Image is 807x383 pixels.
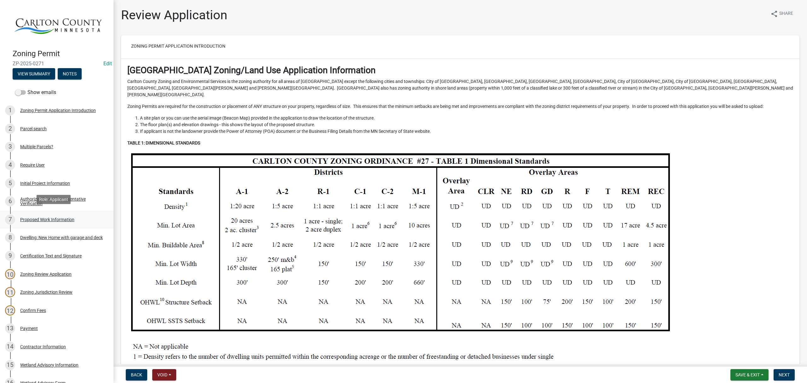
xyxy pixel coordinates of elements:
[131,372,142,377] span: Back
[13,7,103,43] img: Carlton County, Minnesota
[103,61,112,67] a: Edit
[140,128,793,135] li: If applicant is not the landowner provide the Power of Attorney (POA) document or the Business Fi...
[20,235,103,240] div: Dwelling: New Home with garage and deck
[20,127,47,131] div: Parcel search
[5,269,15,279] div: 10
[20,290,73,294] div: Zoning Jurisdiction Review
[5,305,15,315] div: 12
[13,72,55,77] wm-modal-confirm: Summary
[5,124,15,134] div: 2
[126,40,230,52] button: Zoning Permit Application Introduction
[770,10,778,18] i: share
[20,345,66,349] div: Contractor Information
[730,369,769,380] button: Save & Exit
[5,178,15,188] div: 5
[20,144,53,149] div: Multiple Parcels?
[20,108,96,113] div: Zoning Permit Application Introduction
[121,8,227,23] h1: Review Application
[20,181,70,186] div: Initial Project Information
[779,372,790,377] span: Next
[58,72,82,77] wm-modal-confirm: Notes
[5,142,15,152] div: 3
[127,103,793,110] p: Zoning Permits are required for the construction or placement of ANY structure on your property, ...
[5,251,15,261] div: 9
[157,372,167,377] span: Void
[58,68,82,80] button: Notes
[774,369,795,380] button: Next
[5,196,15,206] div: 6
[735,372,760,377] span: Save & Exit
[5,287,15,297] div: 11
[5,105,15,115] div: 1
[20,254,82,258] div: Certification Text and Signature
[5,323,15,333] div: 13
[13,61,101,67] span: ZP-2025-0271
[140,115,793,121] li: A site plan or you can use the aerial image (Beacon Map) provided in the application to draw the ...
[13,68,55,80] button: View Summary
[127,78,793,98] p: Carlton County Zoning and Environmental Services is the zoning authority for all areas of [GEOGRA...
[152,369,176,380] button: Void
[5,215,15,225] div: 7
[15,89,56,96] label: Show emails
[5,342,15,352] div: 14
[103,61,112,67] wm-modal-confirm: Edit Application Number
[5,233,15,243] div: 8
[5,360,15,370] div: 15
[20,363,78,367] div: Wetland Advisory Information
[779,10,793,18] span: Share
[37,195,71,204] div: Role: Applicant
[127,65,375,75] strong: [GEOGRAPHIC_DATA] Zoning/Land Use Application Information
[127,140,200,145] strong: TABLE 1: DIMENSIONAL STANDARDS
[13,49,108,58] h4: Zoning Permit
[765,8,798,20] button: shareShare
[126,369,147,380] button: Back
[20,163,45,167] div: Require User
[20,197,103,206] div: Authorized Owner Representative Verification
[20,272,72,276] div: Zoning Review Application
[20,217,74,222] div: Proposed Work Information
[5,160,15,170] div: 4
[20,326,38,331] div: Payment
[140,121,793,128] li: The floor plan(s) and elevation drawings - this shows the layout of the proposed structure.
[20,308,46,313] div: Confirm Fees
